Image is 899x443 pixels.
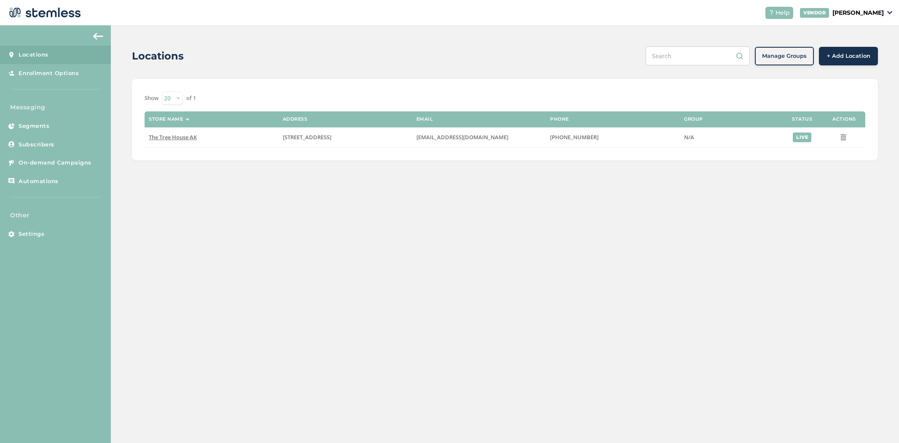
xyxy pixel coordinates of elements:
[857,402,899,443] iframe: Chat Widget
[819,47,878,65] button: + Add Location
[149,133,197,141] span: The Tree House AK
[827,52,870,60] span: + Add Location
[769,10,774,15] img: icon-help-white-03924b79.svg
[684,134,777,141] label: N/A
[19,122,49,130] span: Segments
[550,134,676,141] label: (907) 227-3777
[793,132,811,142] div: live
[283,134,408,141] label: 341 Boniface Parkway
[755,47,814,65] button: Manage Groups
[792,116,812,122] label: Status
[149,134,274,141] label: The Tree House AK
[132,49,184,64] h2: Locations
[19,159,91,167] span: On-demand Campaigns
[832,8,884,17] p: [PERSON_NAME]
[800,8,829,18] div: VENDOR
[416,116,433,122] label: Email
[186,94,196,103] label: of 1
[19,140,54,149] span: Subscribers
[185,119,190,121] img: icon-sort-1e1d7615.svg
[149,116,183,122] label: Store name
[887,11,892,14] img: icon_down-arrow-small-66adaf34.svg
[646,46,750,65] input: Search
[550,116,569,122] label: Phone
[93,33,103,40] img: icon-arrow-back-accent-c549486e.svg
[19,230,44,238] span: Settings
[416,133,508,141] span: [EMAIL_ADDRESS][DOMAIN_NAME]
[776,8,790,17] span: Help
[19,51,48,59] span: Locations
[19,177,59,186] span: Automations
[145,94,158,103] label: Show
[283,133,331,141] span: [STREET_ADDRESS]
[283,116,308,122] label: Address
[7,4,81,21] img: logo-dark-0685b13c.svg
[416,134,542,141] label: ap@thetreehouseak.com
[550,133,598,141] span: [PHONE_NUMBER]
[762,52,807,60] span: Manage Groups
[684,116,703,122] label: Group
[823,111,865,127] th: Actions
[19,69,79,78] span: Enrollment Options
